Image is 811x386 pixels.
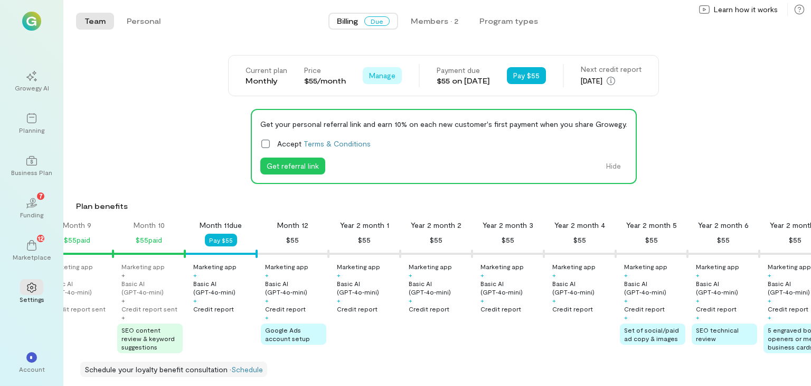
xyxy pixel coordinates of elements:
div: + [480,271,484,279]
div: $55 [717,234,730,246]
div: Marketing app [624,262,667,271]
div: Year 2 month 4 [554,220,605,231]
button: Team [76,13,114,30]
span: Google Ads account setup [265,326,310,342]
div: Monthly [246,76,287,86]
button: Get referral link [260,158,325,174]
div: Settings [20,295,44,304]
div: Credit report [696,305,737,313]
div: Basic AI (GPT‑4o‑mini) [552,279,614,296]
div: Get your personal referral link and earn 10% on each new customer's first payment when you share ... [260,118,627,130]
div: Account [19,365,45,373]
div: + [480,296,484,305]
div: Month 11 due [200,220,242,231]
div: $55 paid [136,234,162,246]
div: Credit report [480,305,521,313]
div: Credit report sent [50,305,106,313]
div: Credit report [337,305,378,313]
div: Credit report [193,305,234,313]
div: Credit report [265,305,306,313]
div: + [121,313,125,321]
a: Funding [13,189,51,227]
span: Due [364,16,390,26]
div: Planning [19,126,44,134]
span: Manage [369,70,395,81]
div: Marketplace [13,253,51,261]
div: + [409,271,412,279]
div: + [265,313,269,321]
div: Basic AI (GPT‑4o‑mini) [121,279,183,296]
div: $55 [358,234,371,246]
div: + [624,313,628,321]
div: + [337,296,341,305]
button: Personal [118,13,169,30]
div: Business Plan [11,168,52,177]
div: Marketing app [265,262,308,271]
div: $55 [502,234,514,246]
div: + [768,313,771,321]
div: + [624,296,628,305]
div: Next credit report [581,64,642,75]
div: Credit report [768,305,808,313]
div: Basic AI (GPT‑4o‑mini) [696,279,757,296]
div: + [552,271,556,279]
div: Basic AI (GPT‑4o‑mini) [624,279,685,296]
div: + [696,296,700,305]
button: Manage [363,67,402,84]
span: 12 [38,233,44,243]
div: Marketing app [50,262,93,271]
div: $55 [789,234,801,246]
div: + [337,271,341,279]
div: + [409,296,412,305]
div: + [696,271,700,279]
div: *Account [13,344,51,382]
div: Basic AI (GPT‑4o‑mini) [265,279,326,296]
div: + [768,296,771,305]
a: Planning [13,105,51,143]
a: Settings [13,274,51,312]
span: Schedule your loyalty benefit consultation · [84,365,231,374]
div: + [193,271,197,279]
a: Terms & Conditions [304,139,371,148]
div: Basic AI (GPT‑4o‑mini) [50,279,111,296]
a: Schedule [231,365,263,374]
div: Members · 2 [411,16,458,26]
div: $55/month [304,76,346,86]
div: + [768,271,771,279]
div: Marketing app [480,262,524,271]
div: + [265,271,269,279]
div: [DATE] [581,75,642,87]
div: Price [304,65,346,76]
span: SEO technical review [696,326,739,342]
div: + [121,271,125,279]
div: Funding [20,210,43,219]
div: Credit report [624,305,665,313]
div: Marketing app [552,262,596,271]
button: Program types [471,13,546,30]
div: + [552,296,556,305]
div: Credit report [409,305,449,313]
div: + [696,313,700,321]
div: Basic AI (GPT‑4o‑mini) [480,279,542,296]
div: Basic AI (GPT‑4o‑mini) [337,279,398,296]
div: Basic AI (GPT‑4o‑mini) [193,279,254,296]
span: 7 [39,191,43,200]
div: Credit report sent [121,305,177,313]
div: $55 on [DATE] [437,76,490,86]
div: Current plan [246,65,287,76]
div: + [193,296,197,305]
button: Members · 2 [402,13,467,30]
a: Business Plan [13,147,51,185]
div: + [265,296,269,305]
div: Marketing app [121,262,165,271]
div: Month 12 [277,220,308,231]
div: + [624,271,628,279]
button: BillingDue [328,13,398,30]
div: Year 2 month 6 [698,220,749,231]
div: Credit report [552,305,593,313]
div: $55 paid [64,234,90,246]
div: Marketing app [696,262,739,271]
div: Marketing app [193,262,237,271]
div: $55 [430,234,442,246]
